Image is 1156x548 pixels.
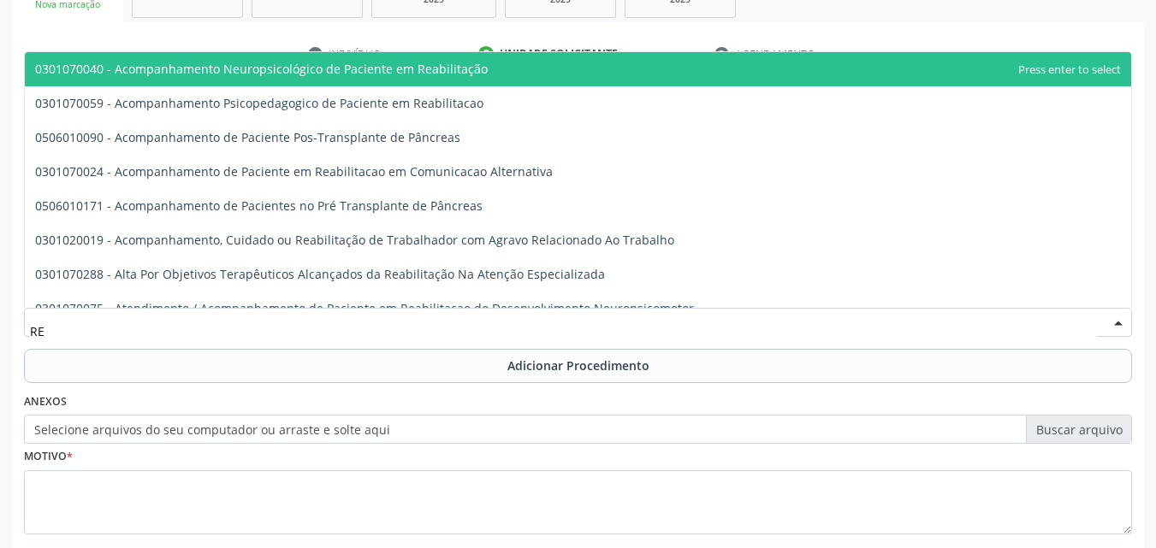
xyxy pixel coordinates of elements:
[35,95,483,111] span: 0301070059 - Acompanhamento Psicopedagogico de Paciente em Reabilitacao
[24,444,73,470] label: Motivo
[500,46,618,62] div: Unidade solicitante
[35,163,553,180] span: 0301070024 - Acompanhamento de Paciente em Reabilitacao em Comunicacao Alternativa
[35,300,694,316] span: 0301070075 - Atendimento / Acompanhamento de Paciente em Reabilitacao do Desenvolvimento Neuropsi...
[35,129,460,145] span: 0506010090 - Acompanhamento de Paciente Pos-Transplante de Pâncreas
[24,389,67,415] label: Anexos
[35,61,488,77] span: 0301070040 - Acompanhamento Neuropsicológico de Paciente em Reabilitação
[24,349,1132,383] button: Adicionar Procedimento
[35,197,483,214] span: 0506010171 - Acompanhamento de Pacientes no Pré Transplante de Pâncreas
[35,266,605,282] span: 0301070288 - Alta Por Objetivos Terapêuticos Alcançados da Reabilitação Na Atenção Especializada
[478,46,494,62] div: 2
[507,356,649,374] span: Adicionar Procedimento
[35,232,674,248] span: 0301020019 - Acompanhamento, Cuidado ou Reabilitação de Trabalhador com Agravo Relacionado Ao Tra...
[30,314,1097,348] input: Buscar por procedimento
